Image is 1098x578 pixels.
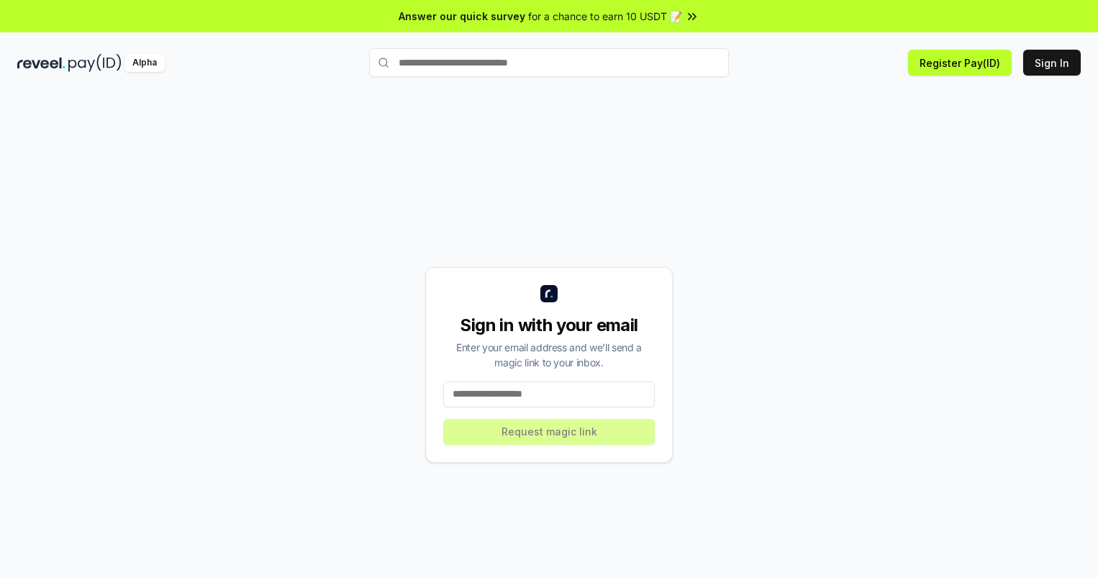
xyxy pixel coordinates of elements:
div: Enter your email address and we’ll send a magic link to your inbox. [443,340,655,370]
div: Sign in with your email [443,314,655,337]
img: reveel_dark [17,54,65,72]
img: pay_id [68,54,122,72]
img: logo_small [540,285,558,302]
button: Sign In [1023,50,1081,76]
div: Alpha [124,54,165,72]
button: Register Pay(ID) [908,50,1012,76]
span: for a chance to earn 10 USDT 📝 [528,9,682,24]
span: Answer our quick survey [399,9,525,24]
